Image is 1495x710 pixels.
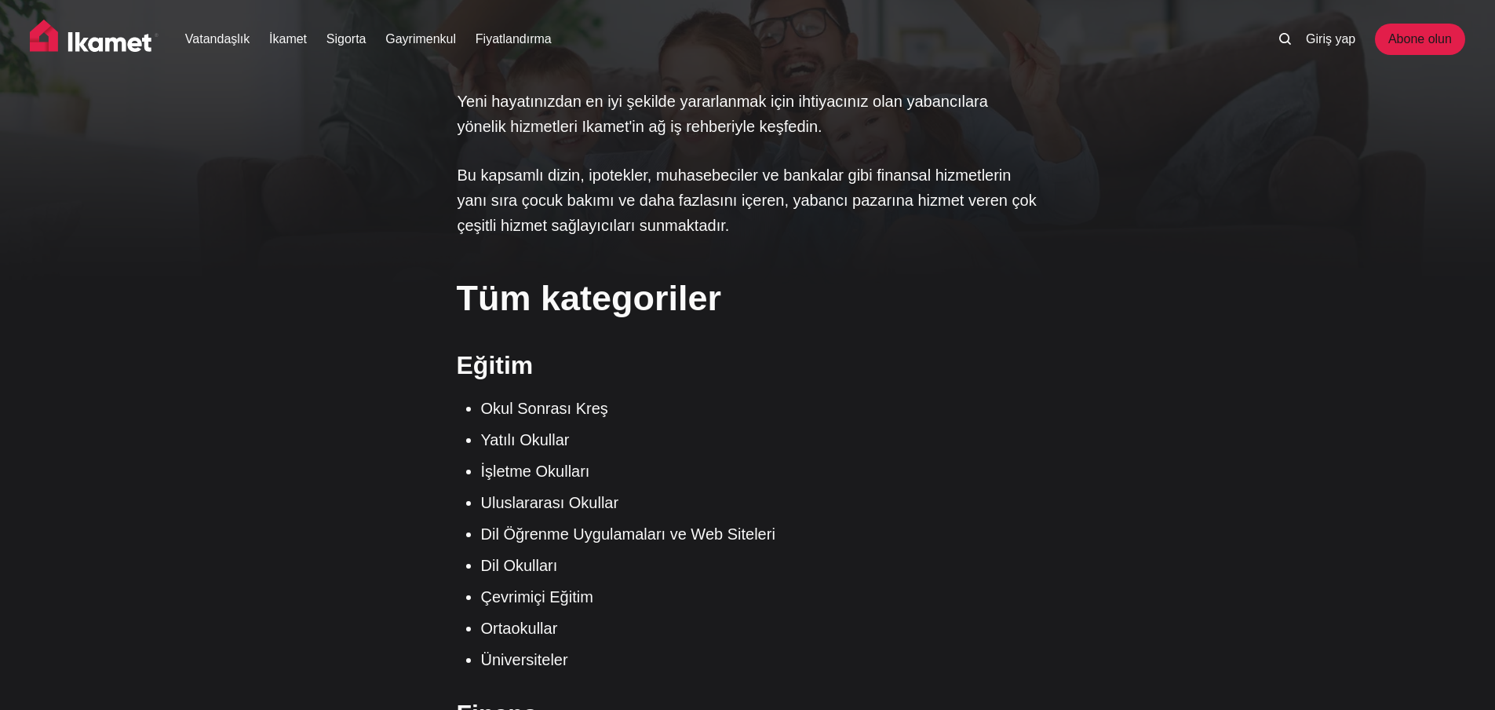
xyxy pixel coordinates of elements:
font: Bu kapsamlı dizin, ipotekler, muhasebeciler ve bankalar gibi finansal hizmetlerin yanı sıra çocuk... [458,167,1037,234]
a: Abone olun [1375,24,1465,55]
a: Vatandaşlık [185,30,250,49]
font: Sigorta [326,32,366,46]
font: Yatılı Okullar [481,431,570,448]
font: Çevrimiçi Eğitim [481,588,593,606]
font: Tüm kategoriler [457,278,722,318]
a: Gayrimenkul [385,30,456,49]
font: Üniversiteler [481,651,568,668]
font: Dil Öğrenme Uygulamaları ve Web Siteleri [481,525,775,543]
font: Vatandaşlık [185,32,250,46]
font: Uluslararası Okullar [481,494,619,511]
a: Sigorta [326,30,366,49]
font: Eğitim [457,351,534,379]
font: Abone olun [1388,32,1452,46]
a: Fiyatlandırma [476,30,552,49]
font: Gayrimenkul [385,32,456,46]
a: İkamet [269,30,307,49]
font: İşletme Okulları [481,463,590,480]
font: Giriş yap [1306,32,1355,46]
a: Giriş yap [1306,30,1355,49]
font: Okul Sonrası Kreş [481,400,608,417]
font: Ortaokullar [481,620,558,637]
font: Yeni hayatınızdan en iyi şekilde yararlanmak için ihtiyacınız olan yabancılara yönelik hizmetleri... [458,93,988,135]
img: İkamet evi [30,20,159,59]
font: Fiyatlandırma [476,32,552,46]
font: Dil Okulları [481,557,558,574]
font: İkamet [269,32,307,46]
